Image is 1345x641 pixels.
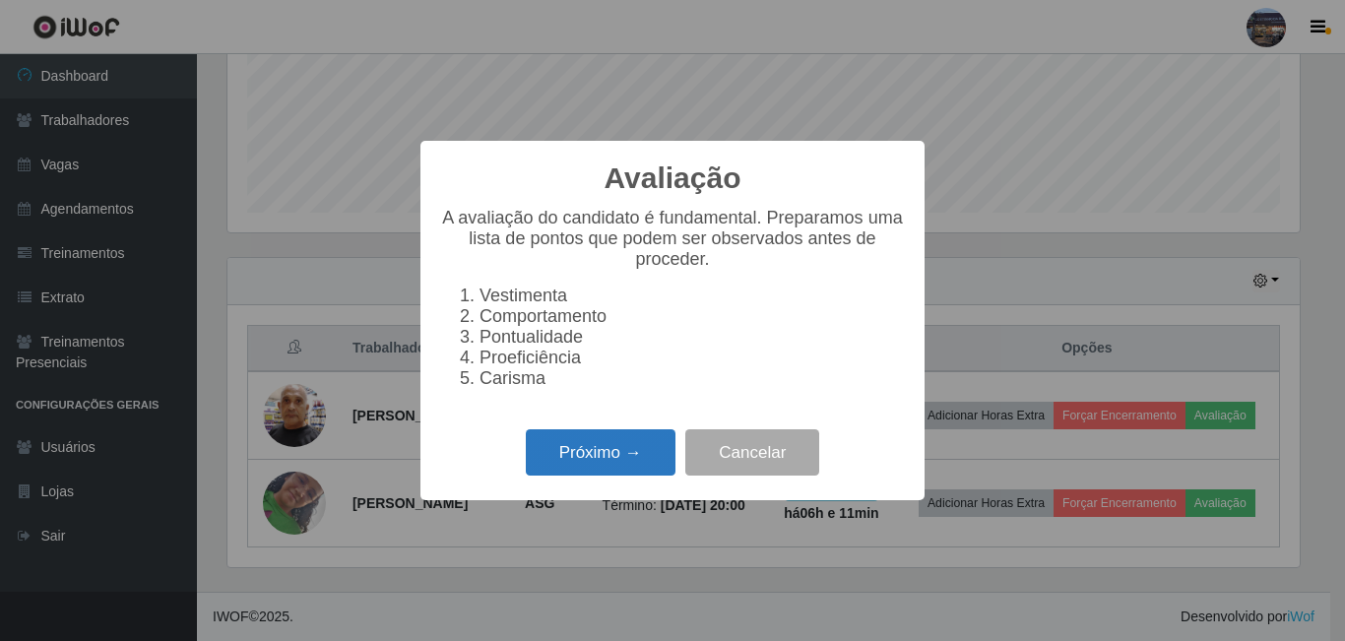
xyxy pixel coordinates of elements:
h2: Avaliação [605,160,741,196]
button: Cancelar [685,429,819,476]
li: Vestimenta [480,286,905,306]
button: Próximo → [526,429,675,476]
li: Proeficiência [480,348,905,368]
li: Carisma [480,368,905,389]
li: Comportamento [480,306,905,327]
li: Pontualidade [480,327,905,348]
p: A avaliação do candidato é fundamental. Preparamos uma lista de pontos que podem ser observados a... [440,208,905,270]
